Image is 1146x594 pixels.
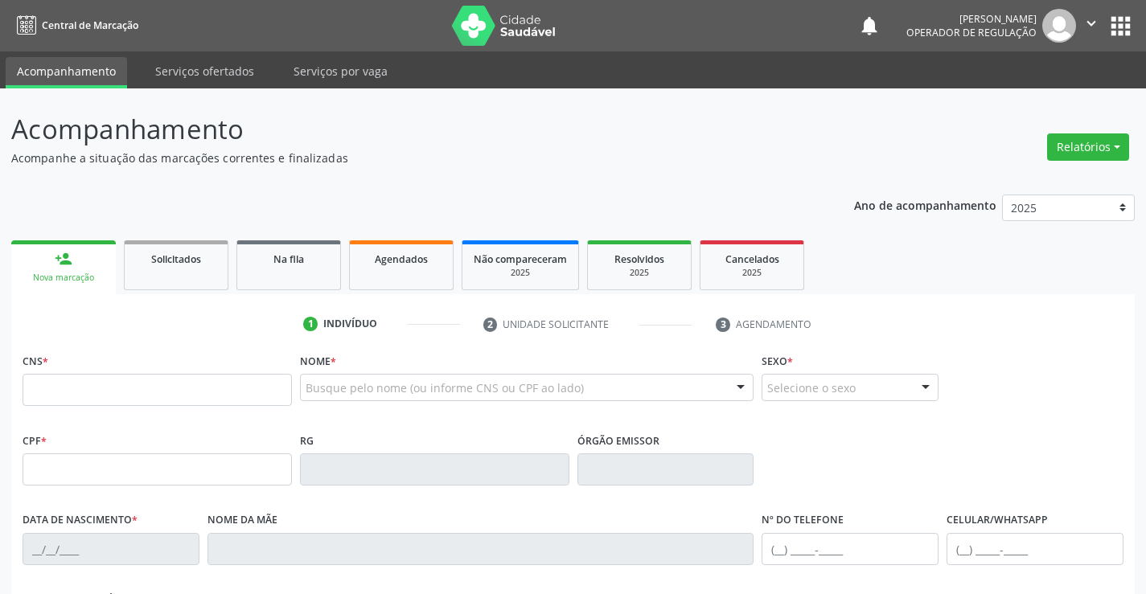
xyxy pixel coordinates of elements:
label: Nº do Telefone [762,508,844,533]
input: (__) _____-_____ [762,533,939,565]
p: Ano de acompanhamento [854,195,996,215]
p: Acompanhe a situação das marcações correntes e finalizadas [11,150,798,166]
div: Indivíduo [323,317,377,331]
label: RG [300,428,314,453]
label: Órgão emissor [577,428,659,453]
label: Data de nascimento [23,508,138,533]
span: Central de Marcação [42,18,138,32]
a: Serviços por vaga [282,57,399,85]
label: CPF [23,428,47,453]
button: notifications [858,14,881,37]
div: 2025 [599,267,680,279]
span: Busque pelo nome (ou informe CNS ou CPF ao lado) [306,379,584,396]
label: Celular/WhatsApp [947,508,1048,533]
span: Selecione o sexo [767,379,856,396]
button: apps [1107,12,1135,40]
input: (__) _____-_____ [947,533,1123,565]
span: Não compareceram [474,252,567,266]
div: 1 [303,317,318,331]
span: Cancelados [725,252,779,266]
a: Serviços ofertados [144,57,265,85]
input: __/__/____ [23,533,199,565]
p: Acompanhamento [11,109,798,150]
span: Na fila [273,252,304,266]
span: Resolvidos [614,252,664,266]
label: CNS [23,349,48,374]
button: Relatórios [1047,133,1129,161]
label: Nome [300,349,336,374]
a: Central de Marcação [11,12,138,39]
div: [PERSON_NAME] [906,12,1037,26]
img: img [1042,9,1076,43]
span: Solicitados [151,252,201,266]
button:  [1076,9,1107,43]
label: Sexo [762,349,793,374]
i:  [1082,14,1100,32]
label: Nome da mãe [207,508,277,533]
div: 2025 [474,267,567,279]
div: Nova marcação [23,272,105,284]
span: Agendados [375,252,428,266]
div: 2025 [712,267,792,279]
span: Operador de regulação [906,26,1037,39]
div: person_add [55,250,72,268]
a: Acompanhamento [6,57,127,88]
